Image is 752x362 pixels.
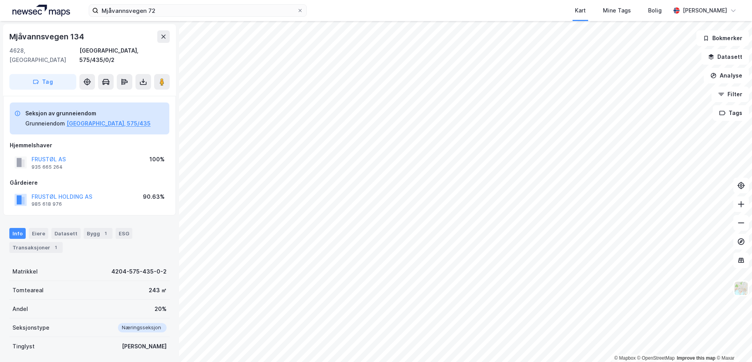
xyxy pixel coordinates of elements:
[25,119,65,128] div: Grunneiendom
[111,267,167,276] div: 4204-575-435-0-2
[143,192,165,201] div: 90.63%
[10,178,169,187] div: Gårdeiere
[32,201,62,207] div: 985 618 976
[713,325,752,362] iframe: Chat Widget
[603,6,631,15] div: Mine Tags
[713,105,749,121] button: Tags
[683,6,727,15] div: [PERSON_NAME]
[67,119,151,128] button: [GEOGRAPHIC_DATA], 575/435
[116,228,132,239] div: ESG
[734,281,748,296] img: Z
[12,304,28,314] div: Andel
[9,242,63,253] div: Transaksjoner
[84,228,112,239] div: Bygg
[102,230,109,237] div: 1
[149,286,167,295] div: 243 ㎡
[9,228,26,239] div: Info
[9,74,76,90] button: Tag
[12,286,44,295] div: Tomteareal
[122,342,167,351] div: [PERSON_NAME]
[12,267,38,276] div: Matrikkel
[12,5,70,16] img: logo.a4113a55bc3d86da70a041830d287a7e.svg
[637,355,675,361] a: OpenStreetMap
[29,228,48,239] div: Eiere
[51,228,81,239] div: Datasett
[704,68,749,83] button: Analyse
[9,46,79,65] div: 4628, [GEOGRAPHIC_DATA]
[25,109,151,118] div: Seksjon av grunneiendom
[701,49,749,65] button: Datasett
[614,355,636,361] a: Mapbox
[696,30,749,46] button: Bokmerker
[712,87,749,102] button: Filter
[10,141,169,150] div: Hjemmelshaver
[32,164,63,170] div: 935 665 264
[155,304,167,314] div: 20%
[79,46,170,65] div: [GEOGRAPHIC_DATA], 575/435/0/2
[149,155,165,164] div: 100%
[12,342,35,351] div: Tinglyst
[12,323,49,332] div: Seksjonstype
[713,325,752,362] div: Kontrollprogram for chat
[648,6,662,15] div: Bolig
[9,30,86,43] div: Mjåvannsvegen 134
[98,5,297,16] input: Søk på adresse, matrikkel, gårdeiere, leietakere eller personer
[52,244,60,251] div: 1
[575,6,586,15] div: Kart
[677,355,715,361] a: Improve this map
